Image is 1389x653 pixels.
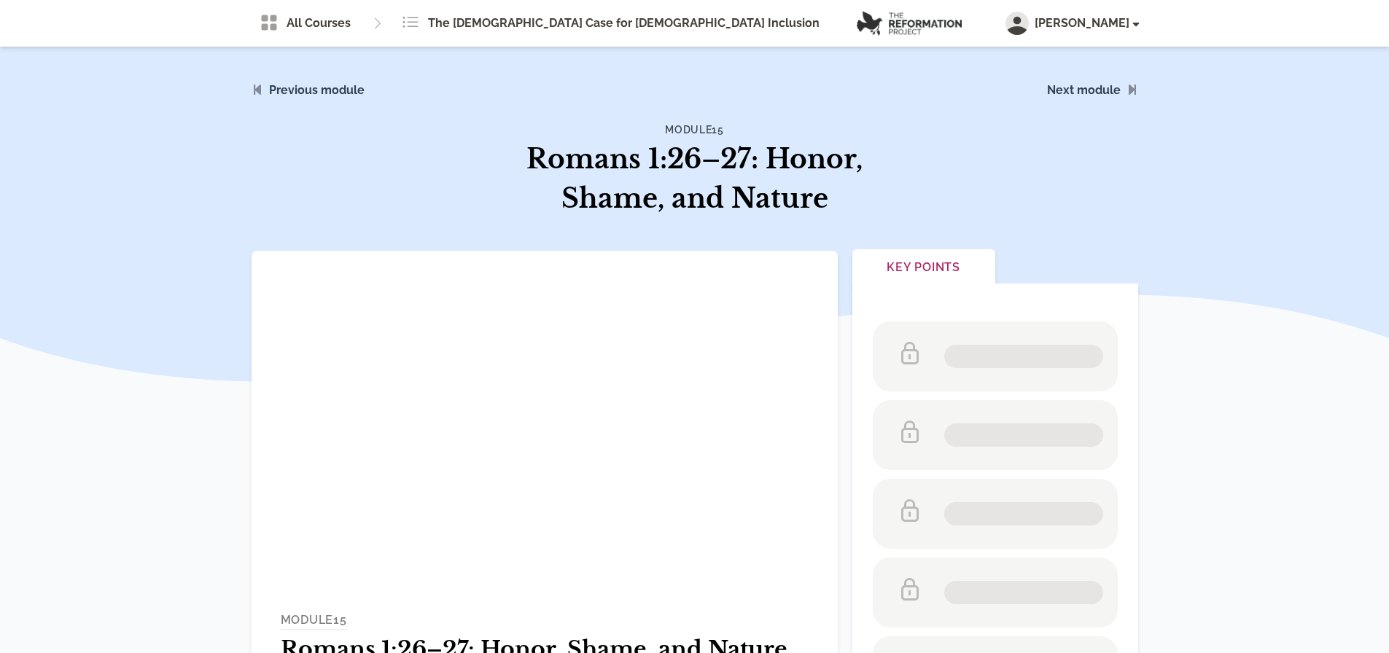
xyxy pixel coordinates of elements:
button: Key Points [852,249,995,288]
a: Next module [1047,83,1121,97]
h4: Module 15 [508,122,882,137]
span: The [DEMOGRAPHIC_DATA] Case for [DEMOGRAPHIC_DATA] Inclusion [428,15,820,32]
a: All Courses [252,9,359,38]
a: The [DEMOGRAPHIC_DATA] Case for [DEMOGRAPHIC_DATA] Inclusion [393,9,828,38]
img: logo.png [857,11,962,36]
h4: MODULE 15 [281,611,347,630]
span: All Courses [287,15,351,32]
span: [PERSON_NAME] [1035,15,1138,32]
a: Previous module [269,83,365,97]
iframe: Module 15 - Romans 1 - Honor, Shame, and Nature [252,251,838,580]
h1: Romans 1:26–27: Honor, Shame, and Nature [508,140,882,219]
button: [PERSON_NAME] [1005,12,1138,35]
